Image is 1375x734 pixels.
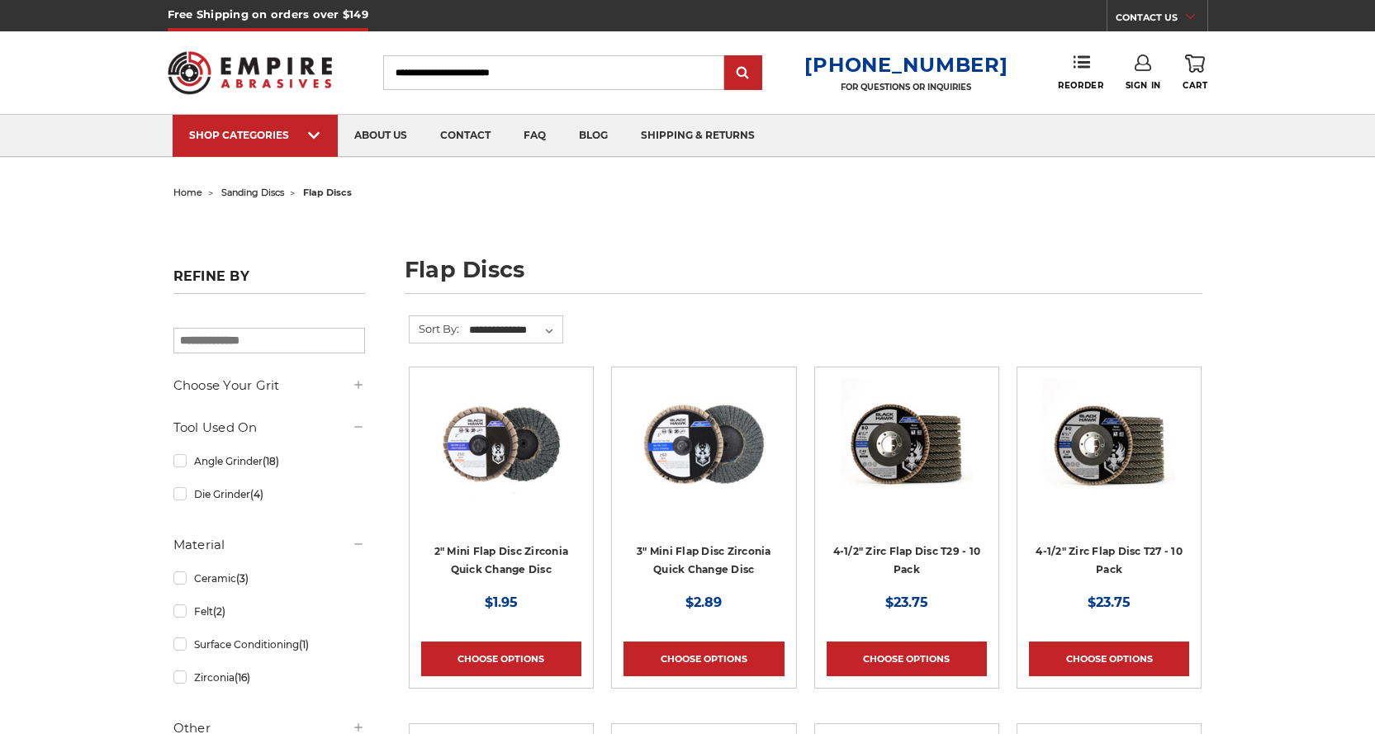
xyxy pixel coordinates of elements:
[338,115,424,157] a: about us
[827,379,987,539] a: 4.5" Black Hawk Zirconia Flap Disc 10 Pack
[1183,80,1207,91] span: Cart
[173,447,365,476] a: Angle Grinder
[637,545,771,576] a: 3" Mini Flap Disc Zirconia Quick Change Disc
[405,258,1202,294] h1: flap discs
[727,57,760,90] input: Submit
[236,572,249,585] span: (3)
[1126,80,1161,91] span: Sign In
[421,379,581,539] a: Black Hawk Abrasives 2-inch Zirconia Flap Disc with 60 Grit Zirconia for Smooth Finishing
[1088,594,1131,610] span: $23.75
[173,268,365,294] h5: Refine by
[250,488,263,500] span: (4)
[410,316,459,341] label: Sort By:
[173,376,365,395] h5: Choose Your Grit
[173,187,202,198] a: home
[173,418,365,438] h5: Tool Used On
[1183,54,1207,91] a: Cart
[1058,80,1103,91] span: Reorder
[173,630,365,659] a: Surface Conditioning
[1116,8,1207,31] a: CONTACT US
[235,671,250,684] span: (16)
[173,480,365,509] a: Die Grinder
[263,455,279,467] span: (18)
[827,642,987,676] a: Choose Options
[885,594,928,610] span: $23.75
[421,642,581,676] a: Choose Options
[624,115,771,157] a: shipping & returns
[1036,545,1183,576] a: 4-1/2" Zirc Flap Disc T27 - 10 Pack
[623,642,784,676] a: Choose Options
[303,187,352,198] span: flap discs
[299,638,309,651] span: (1)
[1058,54,1103,90] a: Reorder
[841,379,973,511] img: 4.5" Black Hawk Zirconia Flap Disc 10 Pack
[444,429,558,462] a: Quick view
[1052,429,1166,462] a: Quick view
[467,318,562,343] select: Sort By:
[435,379,567,511] img: Black Hawk Abrasives 2-inch Zirconia Flap Disc with 60 Grit Zirconia for Smooth Finishing
[213,605,225,618] span: (2)
[1043,379,1175,511] img: Black Hawk 4-1/2" x 7/8" Flap Disc Type 27 - 10 Pack
[638,379,770,511] img: BHA 3" Quick Change 60 Grit Flap Disc for Fine Grinding and Finishing
[173,535,365,555] h5: Material
[424,115,507,157] a: contact
[623,379,784,539] a: BHA 3" Quick Change 60 Grit Flap Disc for Fine Grinding and Finishing
[562,115,624,157] a: blog
[173,597,365,626] a: Felt
[189,129,321,141] div: SHOP CATEGORIES
[833,545,981,576] a: 4-1/2" Zirc Flap Disc T29 - 10 Pack
[168,40,333,105] img: Empire Abrasives
[1029,379,1189,539] a: Black Hawk 4-1/2" x 7/8" Flap Disc Type 27 - 10 Pack
[434,545,569,576] a: 2" Mini Flap Disc Zirconia Quick Change Disc
[485,594,518,610] span: $1.95
[173,564,365,593] a: Ceramic
[804,82,1008,92] p: FOR QUESTIONS OR INQUIRIES
[507,115,562,157] a: faq
[1029,642,1189,676] a: Choose Options
[647,429,761,462] a: Quick view
[850,429,964,462] a: Quick view
[804,53,1008,77] a: [PHONE_NUMBER]
[221,187,284,198] a: sanding discs
[685,594,722,610] span: $2.89
[173,663,365,692] a: Zirconia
